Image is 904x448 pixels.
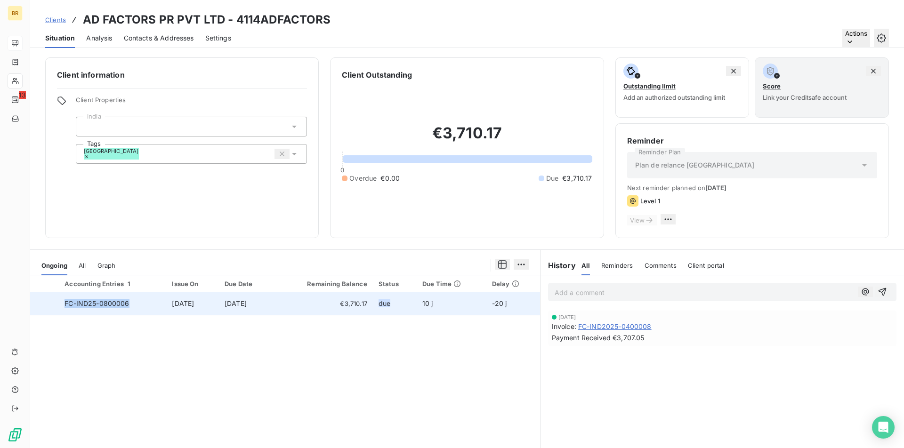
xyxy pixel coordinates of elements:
button: Actions [842,29,870,47]
h6: Reminder [627,135,877,146]
span: Plan de relance [GEOGRAPHIC_DATA] [635,160,755,170]
button: View [627,215,657,225]
span: Overdue [349,174,377,183]
span: [DATE] [705,184,726,192]
span: Situation [45,33,75,43]
button: ScoreLink your Creditsafe account [755,57,889,118]
span: Level 1 [640,197,660,205]
span: Comments [645,262,677,269]
span: Due [546,174,558,183]
span: €3,710.17 [562,174,592,183]
h2: €3,710.17 [342,124,592,152]
span: 1 [128,280,130,288]
span: Settings [205,33,231,43]
a: Clients [45,15,66,24]
div: BR [8,6,23,21]
span: [DATE] [172,299,194,307]
span: due [379,299,390,307]
div: Accounting Entries [65,280,161,288]
span: Analysis [86,33,112,43]
span: Link your Creditsafe account [763,94,847,101]
span: Outstanding limit [623,82,676,90]
span: Next reminder planned on [627,184,877,192]
input: Add a tag [139,150,146,158]
span: [GEOGRAPHIC_DATA] [84,148,139,154]
img: Logo LeanPay [8,427,23,442]
span: All [581,262,590,269]
span: 0 [340,166,344,174]
div: Status [379,280,411,288]
div: Open Intercom Messenger [872,416,895,439]
h6: Client information [57,69,307,80]
span: Reminders [601,262,633,269]
button: Outstanding limitAdd an authorized outstanding limit [615,57,750,118]
span: Client portal [688,262,724,269]
h6: Client Outstanding [342,69,412,80]
span: [DATE] [558,314,576,320]
span: Graph [97,262,116,269]
span: €3,707.05 [613,333,644,343]
span: Ongoing [41,262,67,269]
div: Due Date [225,280,268,288]
span: FC-IND2025-0400008 [578,322,652,331]
span: [DATE] [225,299,247,307]
span: Clients [45,16,66,24]
span: €3,710.17 [279,299,367,308]
div: Remaining Balance [279,280,367,288]
h3: AD FACTORS PR PVT LTD - 4114ADFACTORS [83,11,331,28]
span: Invoice : [552,322,576,331]
span: -20 j [492,299,507,307]
span: FC-IND25-0800006 [65,299,129,307]
span: Score [763,82,781,90]
span: View [630,216,645,224]
span: €0.00 [380,174,400,183]
input: Add a tag [84,122,91,131]
span: Client Properties [76,96,307,109]
span: All [79,262,86,269]
span: Add an authorized outstanding limit [623,94,725,101]
h6: History [541,260,576,271]
span: Contacts & Addresses [124,33,194,43]
span: Payment Received [552,333,611,343]
div: Due Time [422,280,481,288]
div: Issue On [172,280,213,288]
div: Delay [492,280,534,288]
span: 13 [19,91,26,99]
span: 10 j [422,299,433,307]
